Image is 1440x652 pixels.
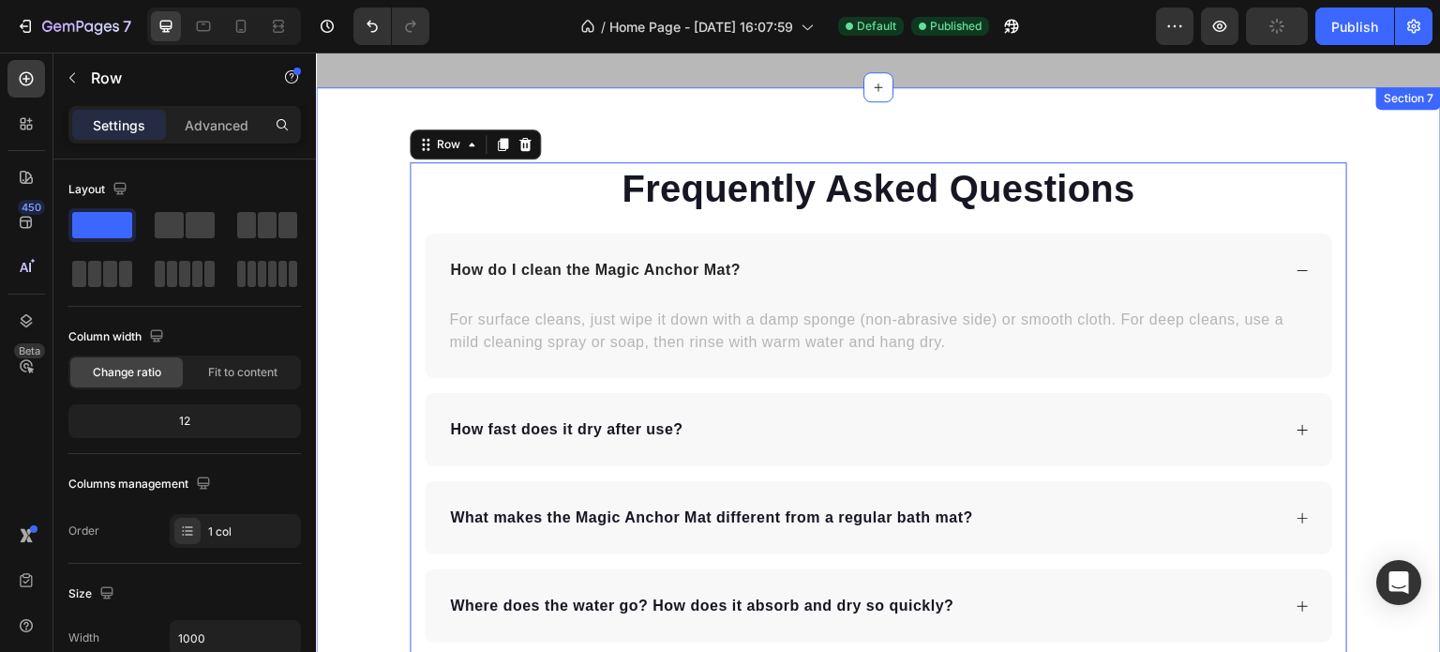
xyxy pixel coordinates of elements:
[93,115,145,135] p: Settings
[68,472,215,497] div: Columns management
[68,523,99,539] div: Order
[72,408,297,434] div: 12
[857,18,896,35] span: Default
[68,177,131,203] div: Layout
[14,343,45,358] div: Beta
[930,18,982,35] span: Published
[353,8,429,45] div: Undo/Redo
[208,364,277,381] span: Fit to content
[18,200,45,215] div: 450
[68,582,118,607] div: Size
[185,115,248,135] p: Advanced
[123,15,131,38] p: 7
[601,17,606,37] span: /
[93,364,161,381] span: Change ratio
[1331,17,1378,37] div: Publish
[316,53,1440,652] iframe: Design area
[208,523,296,540] div: 1 col
[91,67,250,89] p: Row
[7,8,140,45] button: 7
[68,325,168,350] div: Column width
[609,17,793,37] span: Home Page - [DATE] 16:07:59
[1315,8,1394,45] button: Publish
[1376,560,1421,605] div: Open Intercom Messenger
[68,629,99,646] div: Width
